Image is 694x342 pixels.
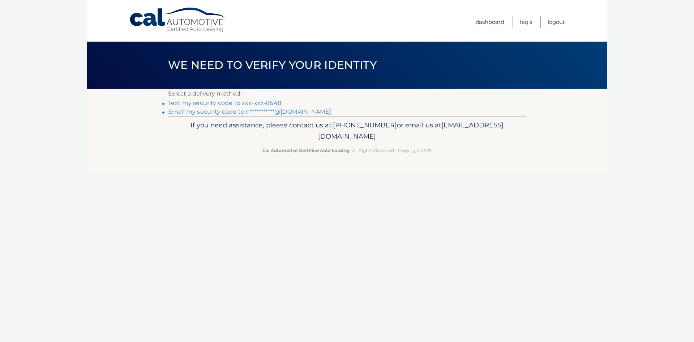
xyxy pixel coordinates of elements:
[520,16,532,28] a: FAQ's
[168,89,526,99] p: Select a delivery method:
[129,7,227,33] a: Cal Automotive
[262,148,349,153] strong: Cal Automotive Certified Auto Leasing
[548,16,565,28] a: Logout
[475,16,504,28] a: Dashboard
[333,121,397,129] span: [PHONE_NUMBER]
[173,147,521,154] p: - All Rights Reserved - Copyright 2025
[168,100,281,106] a: Text my security code to xxx-xxx-8648
[168,58,377,72] span: We need to verify your identity
[173,119,521,143] p: If you need assistance, please contact us at: or email us at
